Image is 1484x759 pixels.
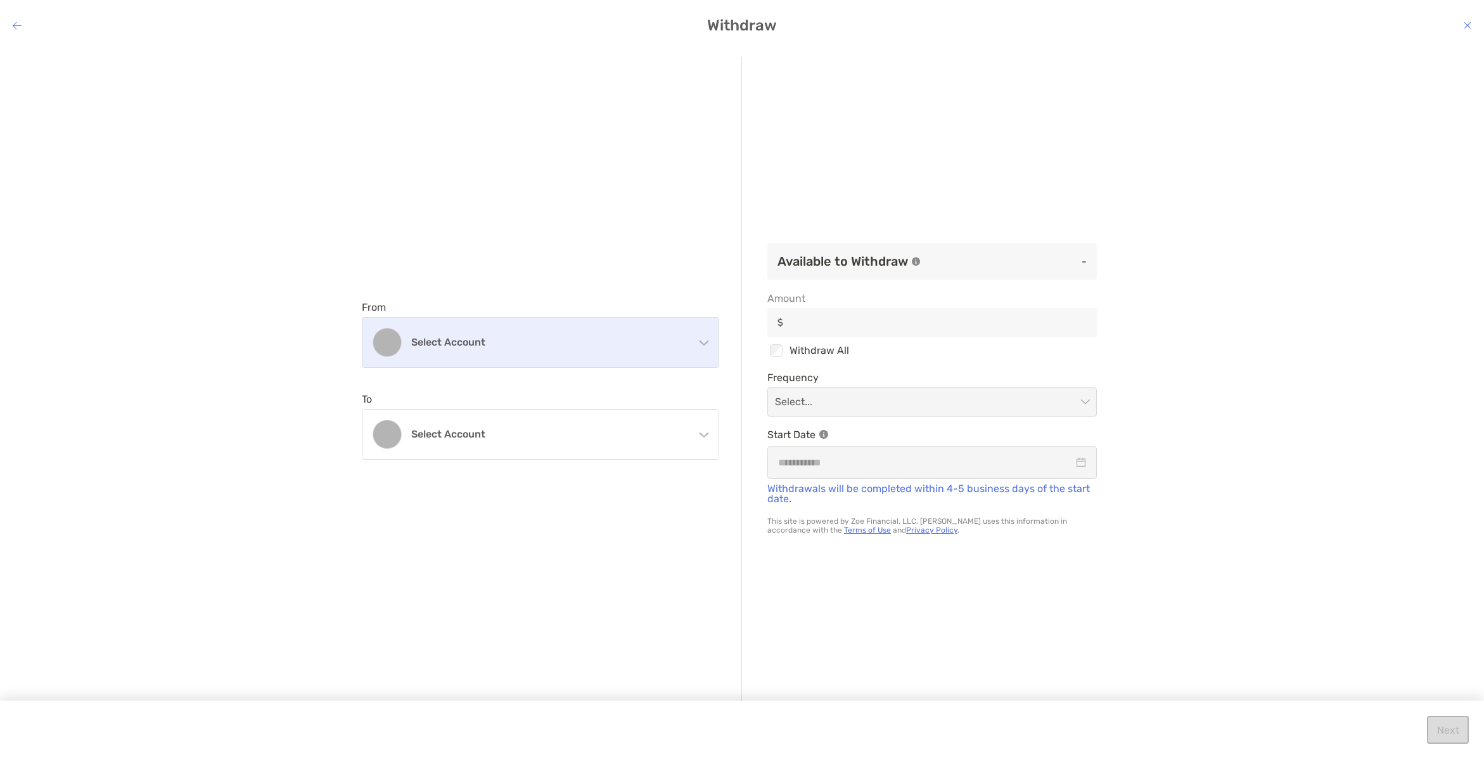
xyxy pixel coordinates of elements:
p: This site is powered by Zoe Financial, LLC. [PERSON_NAME] uses this information in accordance wit... [767,517,1097,535]
div: Withdraw All [767,342,1097,359]
label: To [362,393,372,405]
img: input icon [777,318,783,327]
p: - [931,254,1087,269]
a: Terms of Use [844,526,891,535]
a: Privacy Policy [906,526,957,535]
span: Frequency [767,372,1097,384]
h4: Select account [411,336,685,348]
span: Amount [767,292,1097,304]
h3: Available to Withdraw [777,254,908,269]
p: Start Date [767,427,1097,443]
label: From [362,301,386,313]
p: Withdrawals will be completed within 4-5 business days of the start date. [767,484,1097,504]
h4: Select account [411,428,685,440]
img: Information Icon [819,430,828,439]
input: Amountinput icon [788,317,1096,328]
